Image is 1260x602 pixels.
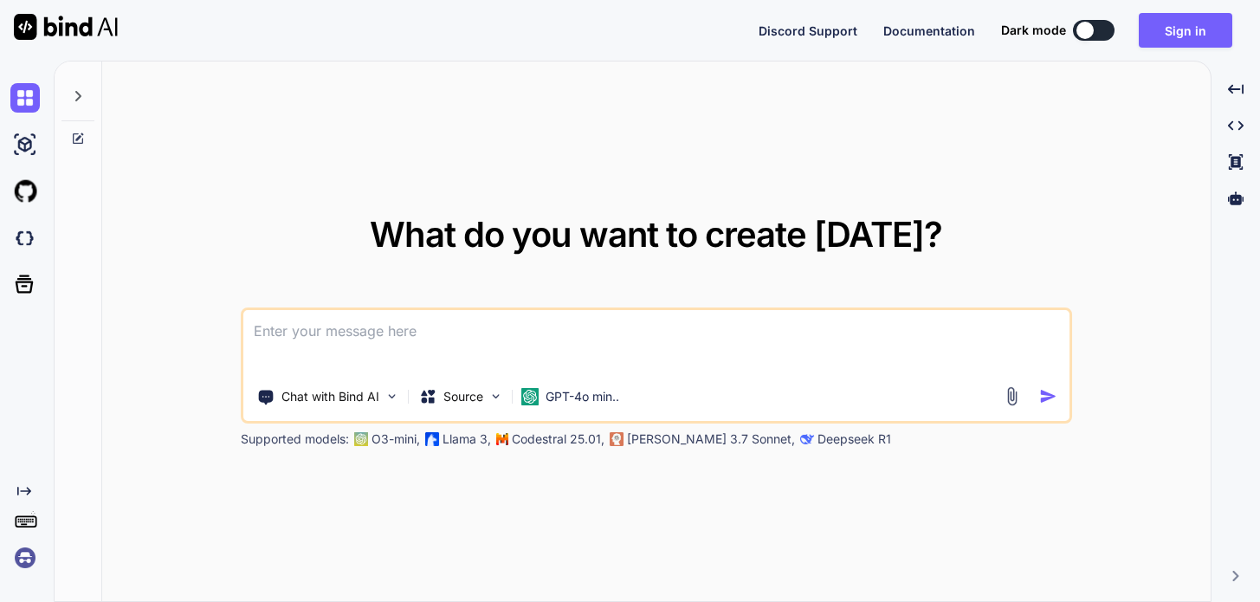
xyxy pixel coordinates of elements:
img: GPT-4 [354,432,368,446]
p: O3-mini, [372,430,420,448]
img: ai-studio [10,130,40,159]
img: claude [610,432,624,446]
button: Sign in [1139,13,1232,48]
button: Discord Support [759,22,857,40]
p: Source [443,388,483,405]
p: Codestral 25.01, [512,430,604,448]
img: signin [10,543,40,573]
img: icon [1039,387,1057,405]
p: GPT-4o min.. [546,388,619,405]
span: What do you want to create [DATE]? [370,213,942,256]
button: Documentation [883,22,975,40]
span: Discord Support [759,23,857,38]
img: attachment [1002,386,1022,406]
span: Dark mode [1001,22,1066,39]
img: GPT-4o mini [521,388,539,405]
img: chat [10,83,40,113]
img: claude [800,432,814,446]
img: Mistral-AI [496,433,508,445]
img: Llama2 [425,432,439,446]
p: Deepseek R1 [817,430,891,448]
span: Documentation [883,23,975,38]
img: githubLight [10,177,40,206]
p: Llama 3, [443,430,491,448]
p: Supported models: [241,430,349,448]
p: Chat with Bind AI [281,388,379,405]
p: [PERSON_NAME] 3.7 Sonnet, [627,430,795,448]
img: Pick Models [488,389,503,404]
img: Bind AI [14,14,118,40]
img: Pick Tools [384,389,399,404]
img: darkCloudIdeIcon [10,223,40,253]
